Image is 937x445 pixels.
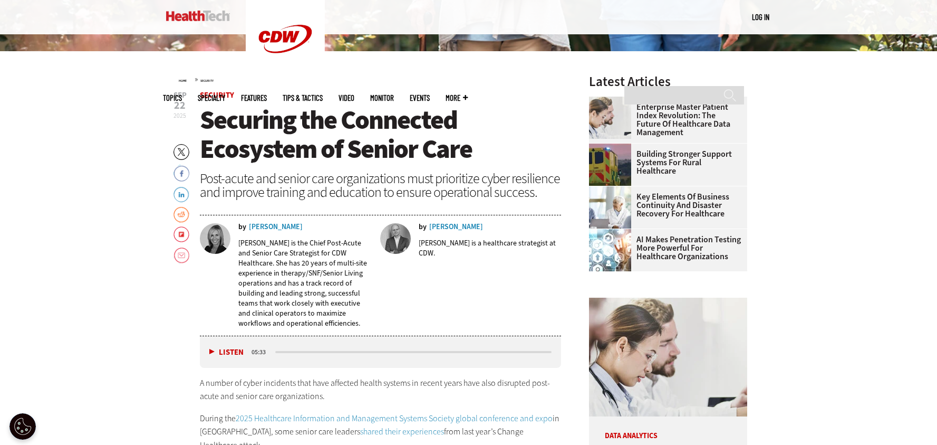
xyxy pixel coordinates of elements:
a: Video [339,94,354,102]
a: medical researchers look at data on desktop monitor [589,97,636,105]
div: User menu [752,12,769,23]
a: Events [410,94,430,102]
span: by [419,223,427,231]
button: Listen [209,348,244,356]
p: A number of cyber incidents that have affected health systems in recent years have also disrupted... [200,376,562,403]
img: medical researchers look at data on desktop monitor [589,298,747,416]
h3: Latest Articles [589,75,747,88]
a: AI Makes Penetration Testing More Powerful for Healthcare Organizations [589,235,741,261]
a: Enterprise Master Patient Index Revolution: The Future of Healthcare Data Management [589,103,741,137]
a: Features [241,94,267,102]
span: More [446,94,468,102]
img: David Anderson [380,223,411,254]
span: Securing the Connected Ecosystem of Senior Care [200,102,472,166]
a: 2025 Healthcare Information and Management Systems Society global conference and expo [236,413,553,424]
a: CDW [246,70,325,81]
img: medical researchers look at data on desktop monitor [589,97,631,139]
a: ambulance driving down country road at sunset [589,144,636,152]
span: 2025 [173,111,186,120]
a: Building Stronger Support Systems for Rural Healthcare [589,150,741,175]
p: Data Analytics [589,416,747,440]
img: incident response team discusses around a table [589,186,631,229]
a: Log in [752,12,769,22]
img: Liz Cramer [200,223,230,254]
a: Tips & Tactics [283,94,323,102]
img: Home [166,11,230,21]
div: Post-acute and senior care organizations must prioritize cyber resilience and improve training an... [200,172,562,199]
span: Topics [163,94,182,102]
div: duration [250,347,274,357]
img: Healthcare and hacking concept [589,229,631,271]
a: incident response team discusses around a table [589,186,636,195]
p: [PERSON_NAME] is the Chief Post-Acute and Senior Care Strategist for CDW Healthcare. She has 20 y... [238,238,373,328]
p: [PERSON_NAME] is a healthcare strategist at CDW. [419,238,561,258]
div: Cookie Settings [9,413,36,440]
div: media player [200,336,562,368]
a: [PERSON_NAME] [249,223,303,231]
a: MonITor [370,94,394,102]
a: [PERSON_NAME] [429,223,483,231]
a: Key Elements of Business Continuity and Disaster Recovery for Healthcare [589,193,741,218]
a: Healthcare and hacking concept [589,229,636,238]
a: shared their experiences [360,426,444,437]
span: Specialty [198,94,225,102]
img: ambulance driving down country road at sunset [589,144,631,186]
span: by [238,223,246,231]
button: Open Preferences [9,413,36,440]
